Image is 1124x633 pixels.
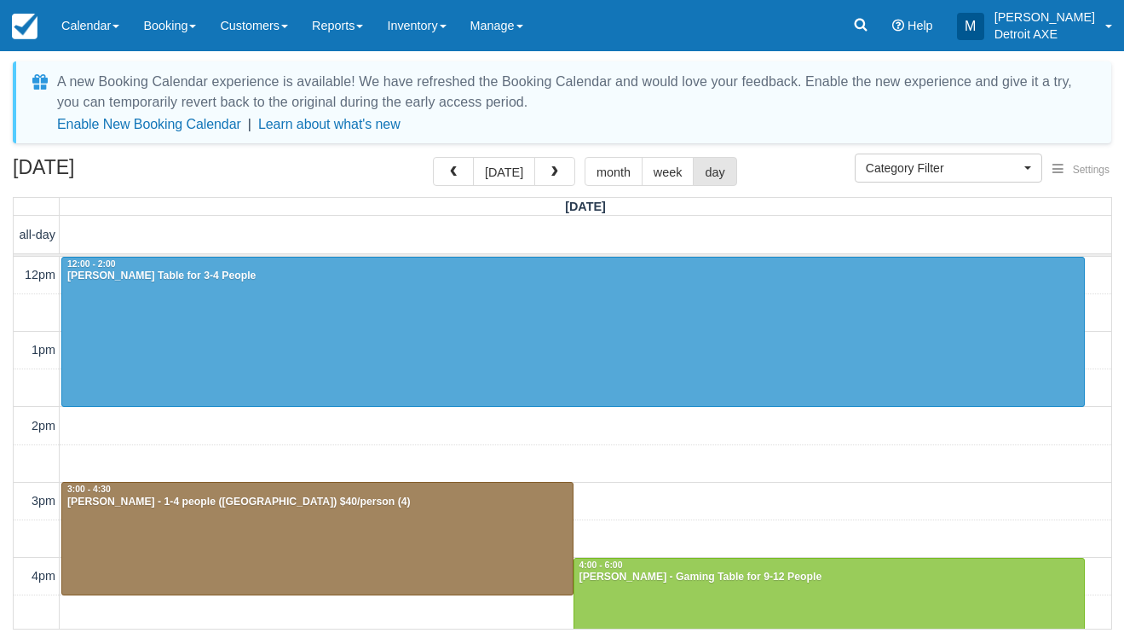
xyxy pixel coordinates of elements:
[66,496,568,509] div: [PERSON_NAME] - 1-4 people ([GEOGRAPHIC_DATA]) $40/person (4)
[1042,158,1120,183] button: Settings
[66,270,1080,283] div: [PERSON_NAME] Table for 3-4 People
[57,116,241,133] button: Enable New Booking Calendar
[13,157,228,189] h2: [DATE]
[994,9,1095,26] p: [PERSON_NAME]
[642,157,695,186] button: week
[579,560,623,570] span: 4:00 - 6:00
[61,257,1085,407] a: 12:00 - 2:00[PERSON_NAME] Table for 3-4 People
[32,419,55,433] span: 2pm
[585,157,643,186] button: month
[473,157,535,186] button: [DATE]
[57,72,1091,113] div: A new Booking Calendar experience is available! We have refreshed the Booking Calendar and would ...
[693,157,736,186] button: day
[25,268,55,282] span: 12pm
[32,494,55,508] span: 3pm
[866,160,1020,177] span: Category Filter
[12,14,37,39] img: checkfront-main-nav-mini-logo.png
[892,20,904,32] i: Help
[258,117,401,131] a: Learn about what's new
[994,26,1095,43] p: Detroit AXE
[565,200,606,213] span: [DATE]
[67,485,111,494] span: 3:00 - 4:30
[61,482,574,595] a: 3:00 - 4:30[PERSON_NAME] - 1-4 people ([GEOGRAPHIC_DATA]) $40/person (4)
[20,228,55,241] span: all-day
[67,259,116,269] span: 12:00 - 2:00
[32,569,55,583] span: 4pm
[1073,164,1110,176] span: Settings
[579,571,1081,584] div: [PERSON_NAME] - Gaming Table for 9-12 People
[908,19,933,32] span: Help
[32,343,55,357] span: 1pm
[855,154,1042,183] button: Category Filter
[248,117,251,131] span: |
[957,13,984,40] div: M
